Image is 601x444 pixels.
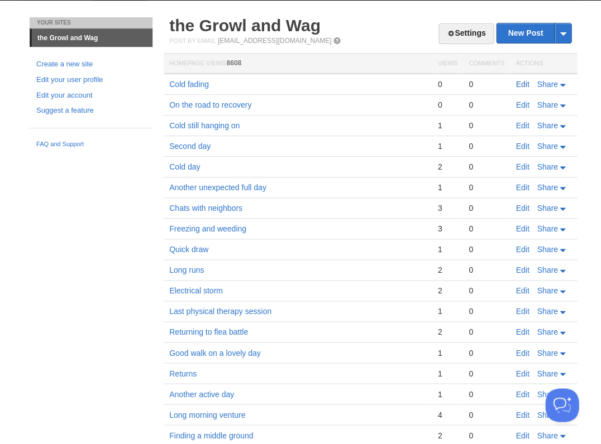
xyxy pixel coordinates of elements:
[437,244,457,254] div: 1
[437,265,457,275] div: 2
[545,388,579,422] iframe: Help Scout Beacon - Open
[169,142,211,151] a: Second day
[169,183,266,192] a: Another unexpected full day
[537,369,557,378] span: Share
[537,410,557,419] span: Share
[516,348,529,357] a: Edit
[169,37,216,44] span: Post by Email
[469,182,504,192] div: 0
[169,80,209,89] a: Cold fading
[437,327,457,337] div: 2
[469,100,504,110] div: 0
[469,286,504,296] div: 0
[469,162,504,172] div: 0
[516,410,529,419] a: Edit
[437,286,457,296] div: 2
[469,327,504,337] div: 0
[164,54,432,74] th: Homepage Views
[169,266,204,274] a: Long runs
[169,369,197,378] a: Returns
[437,348,457,358] div: 1
[437,141,457,151] div: 1
[516,286,529,295] a: Edit
[537,80,557,89] span: Share
[537,183,557,192] span: Share
[437,368,457,378] div: 1
[516,80,529,89] a: Edit
[36,90,146,102] a: Edit your account
[469,348,504,358] div: 0
[437,409,457,419] div: 4
[537,142,557,151] span: Share
[169,162,200,171] a: Cold day
[438,23,494,44] a: Settings
[469,409,504,419] div: 0
[36,139,146,149] a: FAQ and Support
[437,120,457,131] div: 1
[469,120,504,131] div: 0
[437,100,457,110] div: 0
[36,59,146,70] a: Create a new site
[169,16,321,35] a: the Growl and Wag
[516,183,529,192] a: Edit
[537,121,557,130] span: Share
[169,389,234,398] a: Another active day
[516,100,529,109] a: Edit
[36,105,146,117] a: Suggest a feature
[432,54,462,74] th: Views
[437,306,457,316] div: 1
[537,389,557,398] span: Share
[516,204,529,213] a: Edit
[537,100,557,109] span: Share
[510,54,577,74] th: Actions
[169,224,246,233] a: Freezing and weeding
[469,224,504,234] div: 0
[516,327,529,336] a: Edit
[537,266,557,274] span: Share
[169,204,242,213] a: Chats with neighbors
[516,121,529,130] a: Edit
[537,431,557,440] span: Share
[169,348,260,357] a: Good walk on a lovely day
[537,286,557,295] span: Share
[516,162,529,171] a: Edit
[516,307,529,316] a: Edit
[516,431,529,440] a: Edit
[218,37,331,45] a: [EMAIL_ADDRESS][DOMAIN_NAME]
[169,245,208,254] a: Quick draw
[537,327,557,336] span: Share
[537,204,557,213] span: Share
[469,389,504,399] div: 0
[169,410,245,419] a: Long morning venture
[469,368,504,378] div: 0
[497,23,571,43] a: New Post
[437,224,457,234] div: 3
[437,430,457,440] div: 2
[169,121,240,130] a: Cold still hanging on
[516,389,529,398] a: Edit
[537,348,557,357] span: Share
[537,224,557,233] span: Share
[30,17,152,28] li: Your Sites
[437,162,457,172] div: 2
[537,162,557,171] span: Share
[516,266,529,274] a: Edit
[169,327,248,336] a: Returning to flea battle
[437,79,457,89] div: 0
[437,389,457,399] div: 1
[437,203,457,213] div: 3
[469,306,504,316] div: 0
[463,54,510,74] th: Comments
[36,74,146,86] a: Edit your user profile
[516,369,529,378] a: Edit
[169,286,223,295] a: Electrical storm
[469,430,504,440] div: 0
[516,142,529,151] a: Edit
[169,100,251,109] a: On the road to recovery
[469,141,504,151] div: 0
[537,307,557,316] span: Share
[516,224,529,233] a: Edit
[226,59,241,67] span: 8608
[469,203,504,213] div: 0
[437,182,457,192] div: 1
